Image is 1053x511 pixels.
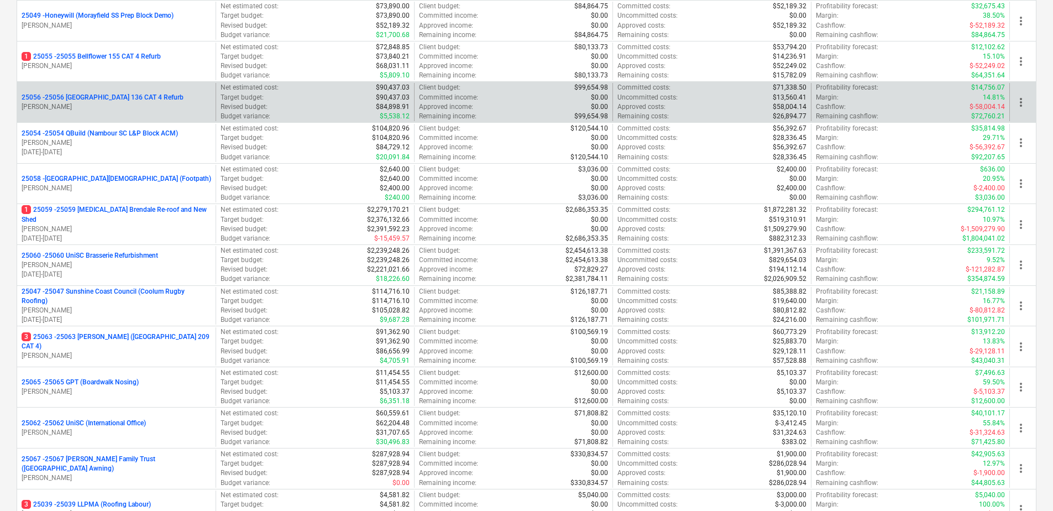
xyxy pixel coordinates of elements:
p: $32,675.43 [971,2,1005,11]
p: $56,392.67 [773,124,806,133]
p: $0.00 [789,11,806,20]
p: Approved income : [419,143,473,152]
p: Profitability forecast : [816,124,878,133]
p: Committed costs : [617,246,670,255]
p: $84,729.12 [376,143,410,152]
p: Margin : [816,215,839,225]
p: $68,031.11 [376,61,410,71]
div: 25058 -[GEOGRAPHIC_DATA][DEMOGRAPHIC_DATA] (Footpath)[PERSON_NAME] [22,174,211,193]
p: Margin : [816,296,839,306]
span: 1 [22,52,31,61]
span: 1 [22,205,31,214]
div: 25060 -25060 UniSC Brasserie Refurbishment[PERSON_NAME][DATE]-[DATE] [22,251,211,279]
p: Uncommitted costs : [617,11,678,20]
p: $233,591.72 [967,246,1005,255]
p: $114,716.10 [372,287,410,296]
p: Client budget : [419,205,460,215]
p: 25047 - 25047 Sunshine Coast Council (Coolum Rugby Roofing) [22,287,211,306]
p: 14.81% [983,93,1005,102]
p: $21,700.68 [376,30,410,40]
p: $126,187.71 [570,287,608,296]
p: $0.00 [591,133,608,143]
p: [PERSON_NAME] [22,138,211,148]
p: Revised budget : [221,21,268,30]
span: more_vert [1014,258,1028,272]
p: $-2,400.00 [973,184,1005,193]
p: Target budget : [221,255,264,265]
p: Approved income : [419,102,473,112]
p: $294,761.12 [967,205,1005,215]
p: 25067 - 25067 [PERSON_NAME] Family Trust ([GEOGRAPHIC_DATA] Awning) [22,455,211,473]
p: $13,560.41 [773,93,806,102]
p: Remaining cashflow : [816,153,878,162]
p: $0.00 [591,21,608,30]
p: Uncommitted costs : [617,215,678,225]
p: $84,898.91 [376,102,410,112]
p: Budget variance : [221,30,270,40]
p: Budget variance : [221,153,270,162]
p: Client budget : [419,83,460,92]
p: Committed income : [419,255,478,265]
div: 125059 -25059 [MEDICAL_DATA] Brendale Re-roof and New Shed[PERSON_NAME][DATE]-[DATE] [22,205,211,243]
p: Remaining income : [419,30,476,40]
p: $58,004.14 [773,102,806,112]
p: $12,102.62 [971,43,1005,52]
p: Cashflow : [816,21,846,30]
p: Budget variance : [221,112,270,121]
p: Profitability forecast : [816,165,878,174]
p: Margin : [816,133,839,143]
p: Committed income : [419,296,478,306]
p: $2,686,353.35 [565,234,608,243]
p: $240.00 [385,193,410,202]
p: Approved costs : [617,102,666,112]
p: Approved costs : [617,225,666,234]
p: $26,894.77 [773,112,806,121]
p: Profitability forecast : [816,205,878,215]
p: $19,640.00 [773,296,806,306]
iframe: Chat Widget [998,458,1053,511]
p: [PERSON_NAME] [22,61,211,71]
p: Approved income : [419,61,473,71]
p: $52,189.32 [773,21,806,30]
p: 25060 - 25060 UniSC Brasserie Refurbishment [22,251,158,260]
span: more_vert [1014,218,1028,231]
p: Remaining costs : [617,30,669,40]
p: $0.00 [591,52,608,61]
p: $104,820.96 [372,133,410,143]
span: more_vert [1014,96,1028,109]
p: Target budget : [221,296,264,306]
p: $0.00 [591,225,608,234]
p: $2,026,909.52 [764,274,806,284]
p: Budget variance : [221,234,270,243]
span: more_vert [1014,299,1028,312]
p: [PERSON_NAME] [22,225,211,234]
p: [DATE] - [DATE] [22,234,211,243]
p: $73,890.00 [376,2,410,11]
p: Budget variance : [221,193,270,202]
p: Margin : [816,11,839,20]
p: $3,036.00 [975,193,1005,202]
div: 25049 -Honeywill (Morayfield SS Prep Block Demo)[PERSON_NAME] [22,11,211,30]
p: $73,890.00 [376,11,410,20]
p: 25055 - 25055 Bellflower 155 CAT 4 Refurb [22,52,161,61]
span: 3 [22,500,31,509]
p: [DATE] - [DATE] [22,315,211,325]
p: Net estimated cost : [221,246,279,255]
p: $64,351.64 [971,71,1005,80]
p: Remaining cashflow : [816,30,878,40]
p: $2,391,592.23 [367,225,410,234]
p: $15,782.09 [773,71,806,80]
p: Profitability forecast : [816,43,878,52]
p: Profitability forecast : [816,2,878,11]
span: more_vert [1014,136,1028,149]
p: Committed costs : [617,165,670,174]
p: Client budget : [419,287,460,296]
p: Revised budget : [221,61,268,71]
p: $-56,392.67 [970,143,1005,152]
p: $0.00 [591,61,608,71]
p: $0.00 [789,30,806,40]
p: Revised budget : [221,184,268,193]
p: Cashflow : [816,184,846,193]
p: 25056 - 25056 [GEOGRAPHIC_DATA] 136 CAT 4 Refurb [22,93,184,102]
p: $-1,509,279.90 [961,225,1005,234]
